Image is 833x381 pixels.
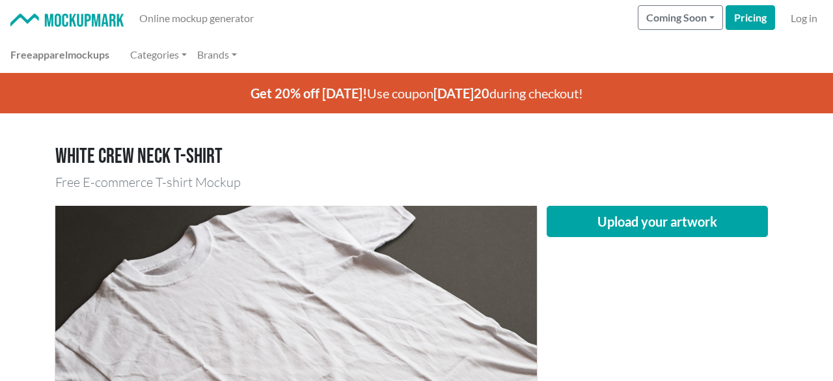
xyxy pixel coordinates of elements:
img: Mockup Mark [10,14,124,27]
span: [DATE]20 [433,85,489,101]
p: Use coupon during checkout! [55,73,778,113]
a: Categories [125,42,192,68]
a: Brands [192,42,242,68]
button: Upload your artwork [547,206,768,237]
span: apparel [33,48,68,61]
span: Get 20% off [DATE]! [251,85,367,101]
a: Log in [785,5,823,31]
a: Freeapparelmockups [5,42,115,68]
h3: Free E-commerce T-shirt Mockup [55,175,778,190]
button: Coming Soon [638,5,723,30]
a: Pricing [726,5,775,30]
a: Online mockup generator [134,5,259,31]
h1: White crew neck T-shirt [55,145,778,169]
